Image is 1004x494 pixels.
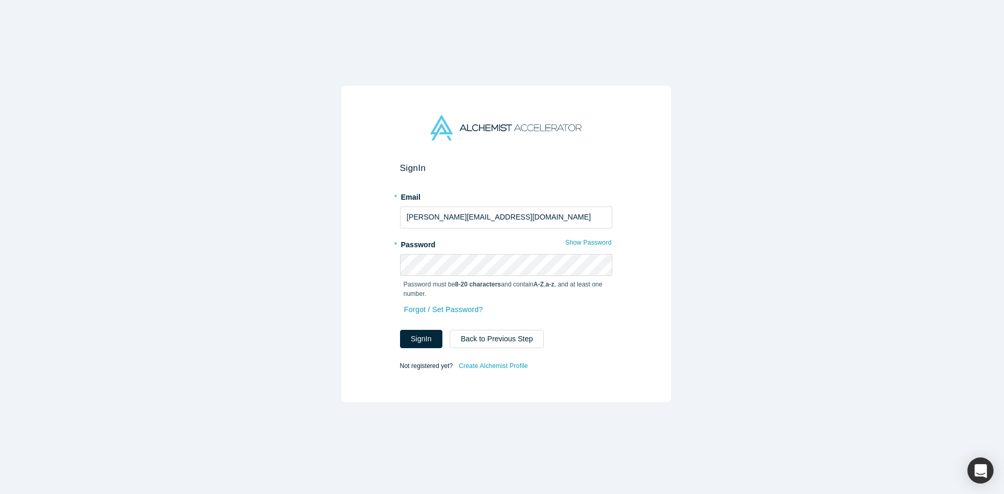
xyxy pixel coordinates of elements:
strong: 8-20 characters [455,281,501,288]
h2: Sign In [400,163,612,174]
a: Forgot / Set Password? [404,301,484,319]
a: Create Alchemist Profile [458,359,528,373]
span: Not registered yet? [400,362,453,369]
img: Alchemist Accelerator Logo [430,115,581,141]
button: Show Password [565,236,612,249]
button: Back to Previous Step [450,330,544,348]
p: Password must be and contain , , and at least one number. [404,280,609,298]
label: Password [400,236,612,250]
label: Email [400,188,612,203]
button: SignIn [400,330,443,348]
strong: A-Z [533,281,544,288]
strong: a-z [545,281,554,288]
